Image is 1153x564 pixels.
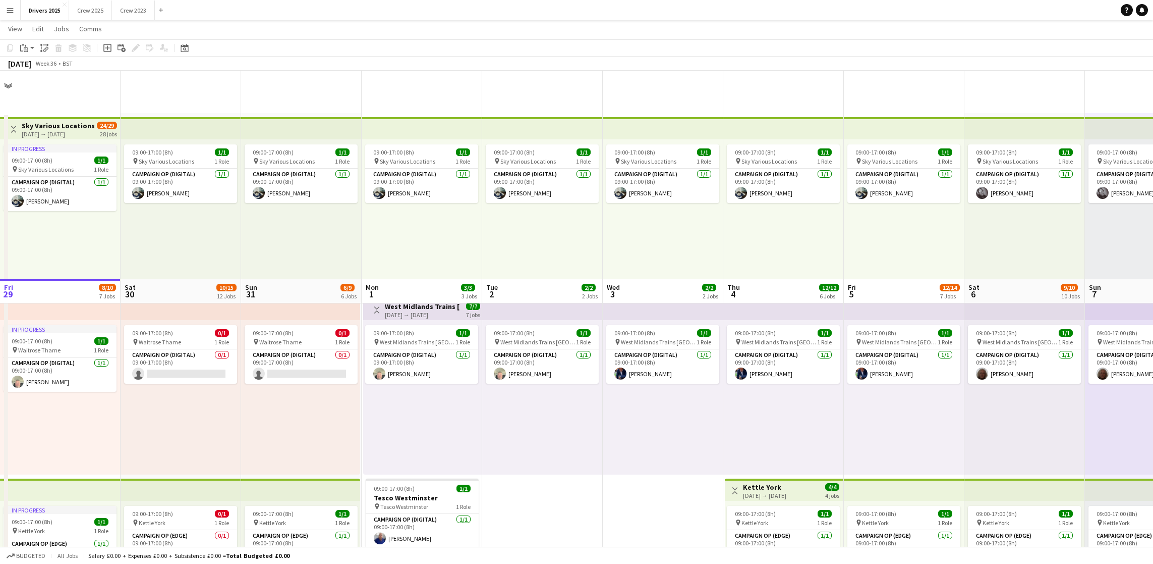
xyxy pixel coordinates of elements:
[245,169,358,203] app-card-role: Campaign Op (Digital)1/109:00-17:00 (8h)[PERSON_NAME]
[139,338,181,346] span: Waitrose Thame
[16,552,45,559] span: Budgeted
[605,288,620,300] span: 3
[94,346,108,354] span: 1 Role
[75,22,106,35] a: Comms
[125,283,136,292] span: Sat
[1058,158,1073,165] span: 1 Role
[825,483,839,491] span: 4/4
[847,325,960,384] div: 09:00-17:00 (8h)1/1 West Midlands Trains [GEOGRAPHIC_DATA]1 RoleCampaign Op (Digital)1/109:00-17:...
[94,527,108,535] span: 1 Role
[4,357,117,392] app-card-role: Campaign Op (Digital)1/109:00-17:00 (8h)[PERSON_NAME]
[697,148,711,156] span: 1/1
[385,302,460,311] h3: West Midlands Trains [GEOGRAPHIC_DATA]
[18,166,74,173] span: Sky Various Locations
[968,169,1081,203] app-card-role: Campaign Op (Digital)1/109:00-17:00 (8h)[PERSON_NAME]
[380,158,435,165] span: Sky Various Locations
[582,284,596,291] span: 2/2
[214,338,229,346] span: 1 Role
[727,283,740,292] span: Thu
[818,510,832,518] span: 1/1
[139,158,194,165] span: Sky Various Locations
[55,552,80,559] span: All jobs
[364,288,379,300] span: 1
[727,169,840,203] app-card-role: Campaign Op (Digital)1/109:00-17:00 (8h)[PERSON_NAME]
[12,337,52,345] span: 09:00-17:00 (8h)
[461,284,475,291] span: 3/3
[938,510,952,518] span: 1/1
[365,169,478,203] app-card-role: Campaign Op (Digital)1/109:00-17:00 (8h)[PERSON_NAME]
[846,288,856,300] span: 5
[938,158,952,165] span: 1 Role
[365,144,478,203] div: 09:00-17:00 (8h)1/1 Sky Various Locations1 RoleCampaign Op (Digital)1/109:00-17:00 (8h)[PERSON_NAME]
[253,329,294,337] span: 09:00-17:00 (8h)
[703,292,718,300] div: 2 Jobs
[582,292,598,300] div: 2 Jobs
[727,325,840,384] app-job-card: 09:00-17:00 (8h)1/1 West Midlands Trains [GEOGRAPHIC_DATA]1 RoleCampaign Op (Digital)1/109:00-17:...
[825,491,839,499] div: 4 jobs
[259,519,286,527] span: Kettle York
[214,519,229,527] span: 1 Role
[940,292,959,300] div: 7 Jobs
[940,284,960,291] span: 12/14
[735,329,776,337] span: 09:00-17:00 (8h)
[741,338,817,346] span: West Midlands Trains [GEOGRAPHIC_DATA]
[818,148,832,156] span: 1/1
[100,129,117,138] div: 28 jobs
[12,518,52,526] span: 09:00-17:00 (8h)
[4,325,117,333] div: In progress
[1089,283,1101,292] span: Sun
[486,325,599,384] app-job-card: 09:00-17:00 (8h)1/1 West Midlands Trains [GEOGRAPHIC_DATA]1 RoleCampaign Op (Digital)1/109:00-17:...
[132,329,173,337] span: 09:00-17:00 (8h)
[88,552,290,559] div: Salary £0.00 + Expenses £0.00 + Subsistence £0.00 =
[968,349,1081,384] app-card-role: Campaign Op (Digital)1/109:00-17:00 (8h)[PERSON_NAME]
[4,325,117,392] div: In progress09:00-17:00 (8h)1/1 Waitrose Thame1 RoleCampaign Op (Digital)1/109:00-17:00 (8h)[PERSO...
[99,292,116,300] div: 7 Jobs
[486,349,599,384] app-card-role: Campaign Op (Digital)1/109:00-17:00 (8h)[PERSON_NAME]
[253,148,294,156] span: 09:00-17:00 (8h)
[743,483,786,492] h3: Kettle York
[968,325,1081,384] div: 09:00-17:00 (8h)1/1 West Midlands Trains [GEOGRAPHIC_DATA]1 RoleCampaign Op (Digital)1/109:00-17:...
[215,329,229,337] span: 0/1
[983,338,1058,346] span: West Midlands Trains [GEOGRAPHIC_DATA]
[4,144,117,211] app-job-card: In progress09:00-17:00 (8h)1/1 Sky Various Locations1 RoleCampaign Op (Digital)1/109:00-17:00 (8h...
[727,349,840,384] app-card-role: Campaign Op (Digital)1/109:00-17:00 (8h)[PERSON_NAME]
[466,310,480,319] div: 7 jobs
[486,283,498,292] span: Tue
[18,527,45,535] span: Kettle York
[335,148,350,156] span: 1/1
[8,24,22,33] span: View
[3,288,13,300] span: 29
[726,288,740,300] span: 4
[614,148,655,156] span: 09:00-17:00 (8h)
[366,479,479,548] app-job-card: 09:00-17:00 (8h)1/1Tesco Westminster Tesco Westminster1 RoleCampaign Op (Digital)1/109:00-17:00 (...
[380,503,428,510] span: Tesco Westminster
[245,283,257,292] span: Sun
[485,288,498,300] span: 2
[967,288,979,300] span: 6
[741,158,797,165] span: Sky Various Locations
[607,283,620,292] span: Wed
[576,329,591,337] span: 1/1
[4,283,13,292] span: Fri
[855,148,896,156] span: 09:00-17:00 (8h)
[340,284,355,291] span: 6/9
[1097,148,1137,156] span: 09:00-17:00 (8h)
[94,337,108,345] span: 1/1
[94,518,108,526] span: 1/1
[1087,288,1101,300] span: 7
[124,349,237,384] app-card-role: Campaign Op (Digital)0/109:00-17:00 (8h)
[702,284,716,291] span: 2/2
[245,144,358,203] app-job-card: 09:00-17:00 (8h)1/1 Sky Various Locations1 RoleCampaign Op (Digital)1/109:00-17:00 (8h)[PERSON_NAME]
[614,329,655,337] span: 09:00-17:00 (8h)
[1061,292,1080,300] div: 10 Jobs
[456,485,471,492] span: 1/1
[79,24,102,33] span: Comms
[727,144,840,203] app-job-card: 09:00-17:00 (8h)1/1 Sky Various Locations1 RoleCampaign Op (Digital)1/109:00-17:00 (8h)[PERSON_NAME]
[486,144,599,203] app-job-card: 09:00-17:00 (8h)1/1 Sky Various Locations1 RoleCampaign Op (Digital)1/109:00-17:00 (8h)[PERSON_NAME]
[8,59,31,69] div: [DATE]
[124,169,237,203] app-card-role: Campaign Op (Digital)1/109:00-17:00 (8h)[PERSON_NAME]
[335,329,350,337] span: 0/1
[124,325,237,384] app-job-card: 09:00-17:00 (8h)0/1 Waitrose Thame1 RoleCampaign Op (Digital)0/109:00-17:00 (8h)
